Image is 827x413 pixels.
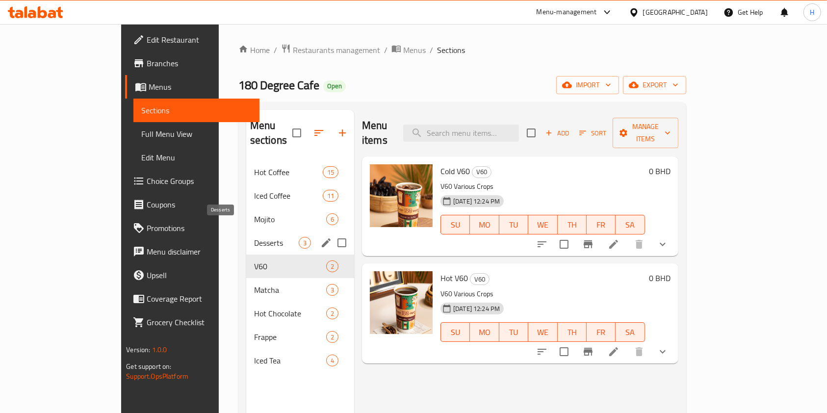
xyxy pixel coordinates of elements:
[470,215,499,234] button: MO
[370,271,433,334] img: Hot V60
[562,218,583,232] span: TH
[384,44,388,56] li: /
[620,121,671,145] span: Manage items
[326,284,338,296] div: items
[246,349,354,372] div: Iced Tea4
[141,104,252,116] span: Sections
[246,278,354,302] div: Matcha3
[391,44,426,56] a: Menus
[554,234,574,255] span: Select to update
[528,215,557,234] button: WE
[254,355,326,366] div: Iced Tea
[254,308,326,319] span: Hot Chocolate
[125,75,259,99] a: Menus
[238,74,319,96] span: 180 Degree Cafe
[147,246,252,258] span: Menu disclaimer
[449,197,504,206] span: [DATE] 12:24 PM
[579,128,606,139] span: Sort
[613,118,678,148] button: Manage items
[499,215,528,234] button: TU
[250,118,292,148] h2: Menu sections
[576,232,600,256] button: Branch-specific-item
[577,126,609,141] button: Sort
[149,81,252,93] span: Menus
[125,240,259,263] a: Menu disclaimer
[403,44,426,56] span: Menus
[254,331,326,343] span: Frappe
[437,44,465,56] span: Sections
[254,237,299,249] span: Desserts
[323,168,338,177] span: 15
[326,355,338,366] div: items
[430,44,433,56] li: /
[286,123,307,143] span: Select all sections
[627,232,651,256] button: delete
[532,218,553,232] span: WE
[627,340,651,363] button: delete
[126,370,188,383] a: Support.OpsPlatform
[147,222,252,234] span: Promotions
[126,360,171,373] span: Get support on:
[542,126,573,141] button: Add
[323,190,338,202] div: items
[326,308,338,319] div: items
[562,325,583,339] span: TH
[591,325,612,339] span: FR
[126,343,150,356] span: Version:
[623,76,686,94] button: export
[651,340,674,363] button: show more
[246,325,354,349] div: Frappe2
[445,325,466,339] span: SU
[530,232,554,256] button: sort-choices
[238,44,686,56] nav: breadcrumb
[440,181,645,193] p: V60 Various Crops
[246,160,354,184] div: Hot Coffee15
[327,262,338,271] span: 2
[573,126,613,141] span: Sort items
[530,340,554,363] button: sort-choices
[274,44,277,56] li: /
[246,184,354,207] div: Iced Coffee11
[254,260,326,272] span: V60
[327,309,338,318] span: 2
[558,215,587,234] button: TH
[246,156,354,376] nav: Menu sections
[440,164,470,179] span: Cold V60
[147,316,252,328] span: Grocery Checklist
[125,216,259,240] a: Promotions
[133,99,259,122] a: Sections
[470,322,499,342] button: MO
[141,152,252,163] span: Edit Menu
[620,218,641,232] span: SA
[472,166,491,178] div: V60
[326,331,338,343] div: items
[147,293,252,305] span: Coverage Report
[470,273,490,285] div: V60
[528,322,557,342] button: WE
[141,128,252,140] span: Full Menu View
[499,322,528,342] button: TU
[327,285,338,295] span: 3
[620,325,641,339] span: SA
[299,237,311,249] div: items
[125,287,259,310] a: Coverage Report
[281,44,380,56] a: Restaurants management
[254,213,326,225] span: Mojito
[246,207,354,231] div: Mojito6
[608,346,620,358] a: Edit menu item
[370,164,433,227] img: Cold V60
[254,190,323,202] span: Iced Coffee
[643,7,708,18] div: [GEOGRAPHIC_DATA]
[810,7,814,18] span: H
[133,122,259,146] a: Full Menu View
[403,125,519,142] input: search
[591,218,612,232] span: FR
[327,215,338,224] span: 6
[657,238,669,250] svg: Show Choices
[323,166,338,178] div: items
[125,193,259,216] a: Coupons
